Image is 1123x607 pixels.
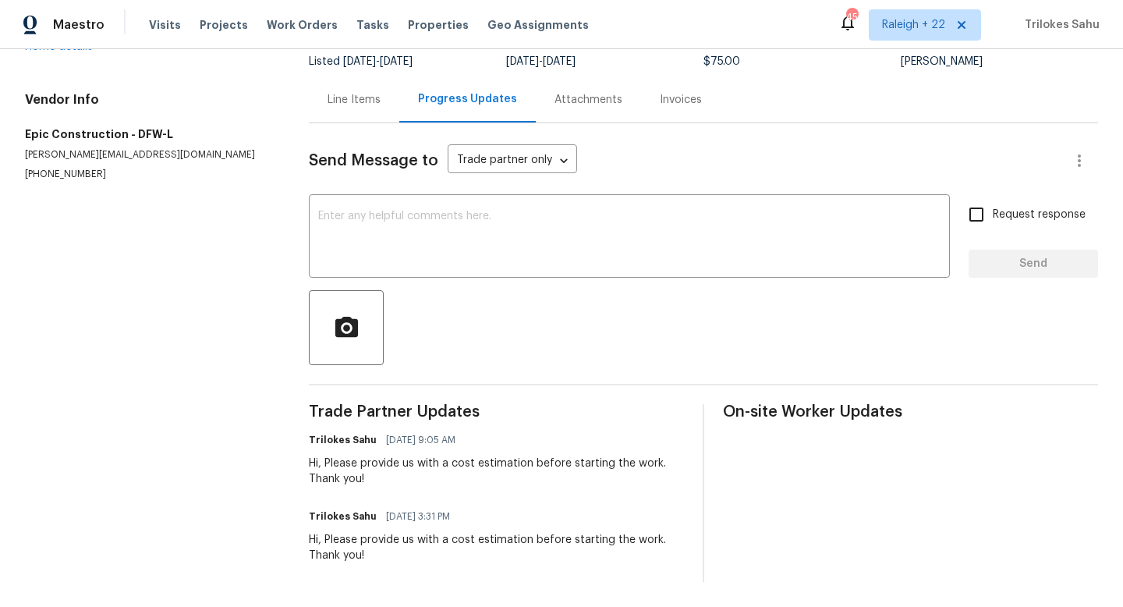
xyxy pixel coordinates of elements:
div: 456 [846,9,857,25]
div: Progress Updates [418,91,517,107]
span: [DATE] [380,56,413,67]
span: Properties [408,17,469,33]
h6: Trilokes Sahu [309,509,377,524]
span: - [343,56,413,67]
h4: Vendor Info [25,92,271,108]
h6: Trilokes Sahu [309,432,377,448]
span: Send Message to [309,153,438,169]
span: [DATE] [543,56,576,67]
p: [PERSON_NAME][EMAIL_ADDRESS][DOMAIN_NAME] [25,148,271,162]
span: Listed [309,56,413,67]
div: Trade partner only [448,148,577,174]
span: $75.00 [703,56,740,67]
span: - [506,56,576,67]
span: Visits [149,17,181,33]
div: [PERSON_NAME] [901,56,1098,67]
div: Line Items [328,92,381,108]
span: On-site Worker Updates [723,404,1098,420]
span: Work Orders [267,17,338,33]
span: Trade Partner Updates [309,404,684,420]
span: Raleigh + 22 [882,17,945,33]
div: Hi, Please provide us with a cost estimation before starting the work. Thank you! [309,456,684,487]
span: [DATE] 3:31 PM [386,509,450,524]
span: Maestro [53,17,105,33]
span: Projects [200,17,248,33]
span: Request response [993,207,1086,223]
span: [DATE] 9:05 AM [386,432,455,448]
p: [PHONE_NUMBER] [25,168,271,181]
span: [DATE] [506,56,539,67]
span: Tasks [356,20,389,30]
div: Hi, Please provide us with a cost estimation before starting the work. Thank you! [309,532,684,563]
span: Geo Assignments [487,17,589,33]
span: [DATE] [343,56,376,67]
div: Invoices [660,92,702,108]
div: Attachments [554,92,622,108]
h5: Epic Construction - DFW-L [25,126,271,142]
span: Trilokes Sahu [1018,17,1100,33]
